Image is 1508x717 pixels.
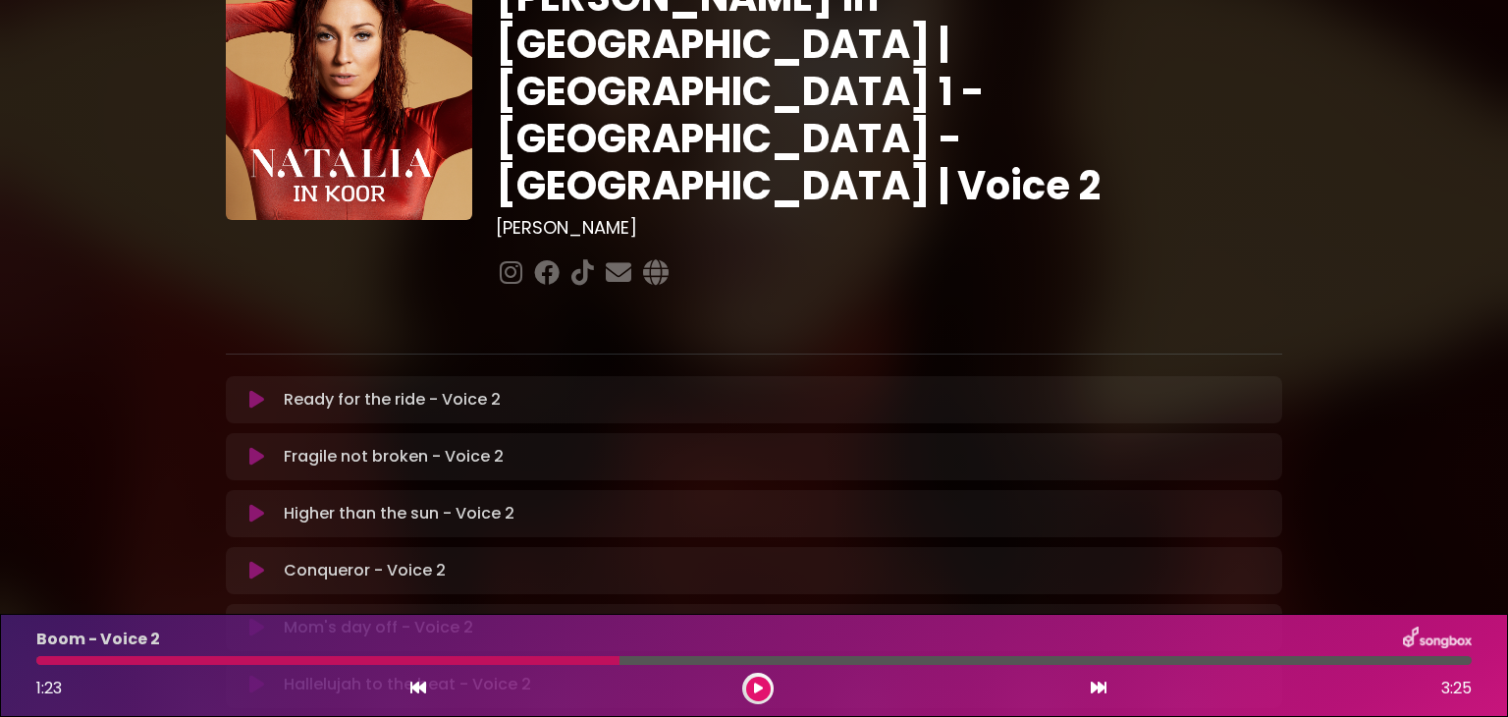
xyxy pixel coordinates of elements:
p: Ready for the ride - Voice 2 [284,388,501,412]
span: 3:25 [1441,677,1472,700]
span: 1:23 [36,677,62,699]
p: Conqueror - Voice 2 [284,559,446,582]
h3: [PERSON_NAME] [496,217,1282,239]
p: Higher than the sun - Voice 2 [284,502,514,525]
p: Fragile not broken - Voice 2 [284,445,504,469]
p: Boom - Voice 2 [36,628,160,651]
img: songbox-logo-white.png [1403,627,1472,652]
